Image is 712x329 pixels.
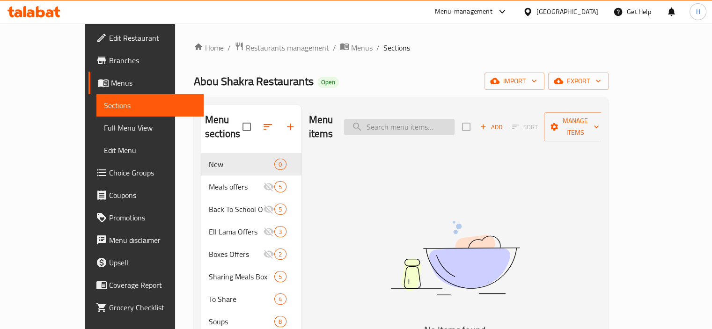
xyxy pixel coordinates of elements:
div: items [274,181,286,192]
a: Menus [88,72,204,94]
nav: breadcrumb [194,42,609,54]
span: 5 [275,272,286,281]
div: To Share4 [201,288,301,310]
span: 5 [275,183,286,191]
span: 8 [275,317,286,326]
div: Open [317,77,339,88]
span: 2 [275,250,286,259]
a: Full Menu View [96,117,204,139]
div: Ell Lama Offers3 [201,220,301,243]
div: Meals offers5 [201,175,301,198]
span: To Share [209,293,274,305]
span: Grocery Checklist [109,302,196,313]
span: Back To School Offers [209,204,263,215]
span: 4 [275,295,286,304]
span: Sharing Meals Box [209,271,274,282]
span: Coverage Report [109,279,196,291]
span: Coupons [109,190,196,201]
li: / [228,42,231,53]
span: Add [478,122,504,132]
span: Upsell [109,257,196,268]
input: search [344,119,455,135]
button: Add section [279,116,301,138]
div: Back To School Offers5 [201,198,301,220]
span: Sections [383,42,410,53]
span: Meals offers [209,181,263,192]
div: New0 [201,153,301,175]
a: Home [194,42,224,53]
span: Promotions [109,212,196,223]
span: export [556,75,601,87]
svg: Inactive section [263,249,274,260]
a: Promotions [88,206,204,229]
a: Edit Restaurant [88,27,204,49]
span: Edit Menu [104,145,196,156]
svg: Inactive section [263,181,274,192]
span: Select all sections [237,117,257,137]
h2: Menu sections [205,113,242,141]
span: Add item [476,120,506,134]
span: Ell Lama Offers [209,226,263,237]
div: items [274,204,286,215]
span: Abou Shakra Restaurants [194,71,314,92]
span: Manage items [551,115,599,139]
svg: Inactive section [263,226,274,237]
span: Menus [111,77,196,88]
span: Full Menu View [104,122,196,133]
a: Menu disclaimer [88,229,204,251]
div: items [274,249,286,260]
span: Sort sections [257,116,279,138]
a: Coverage Report [88,274,204,296]
div: items [274,316,286,327]
div: items [274,271,286,282]
div: items [274,226,286,237]
li: / [376,42,380,53]
span: Open [317,78,339,86]
a: Restaurants management [235,42,329,54]
div: items [274,159,286,170]
a: Upsell [88,251,204,274]
a: Grocery Checklist [88,296,204,319]
span: Sections [104,100,196,111]
svg: Inactive section [263,204,274,215]
span: Boxes Offers [209,249,263,260]
a: Sections [96,94,204,117]
span: 3 [275,227,286,236]
h2: Menu items [309,113,333,141]
span: New [209,159,274,170]
span: Menus [351,42,373,53]
div: Menu-management [435,6,492,17]
a: Branches [88,49,204,72]
button: Add [476,120,506,134]
div: [GEOGRAPHIC_DATA] [536,7,598,17]
span: import [492,75,537,87]
li: / [333,42,336,53]
span: Choice Groups [109,167,196,178]
button: export [548,73,609,90]
img: dish.svg [338,196,572,320]
span: Restaurants management [246,42,329,53]
span: Branches [109,55,196,66]
span: Select section first [506,120,544,134]
span: Soups [209,316,274,327]
button: Manage items [544,112,607,141]
div: Sharing Meals Box5 [201,265,301,288]
div: Boxes Offers2 [201,243,301,265]
a: Menus [340,42,373,54]
span: 0 [275,160,286,169]
a: Coupons [88,184,204,206]
a: Edit Menu [96,139,204,161]
span: Menu disclaimer [109,234,196,246]
button: import [484,73,544,90]
div: items [274,293,286,305]
a: Choice Groups [88,161,204,184]
span: 5 [275,205,286,214]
